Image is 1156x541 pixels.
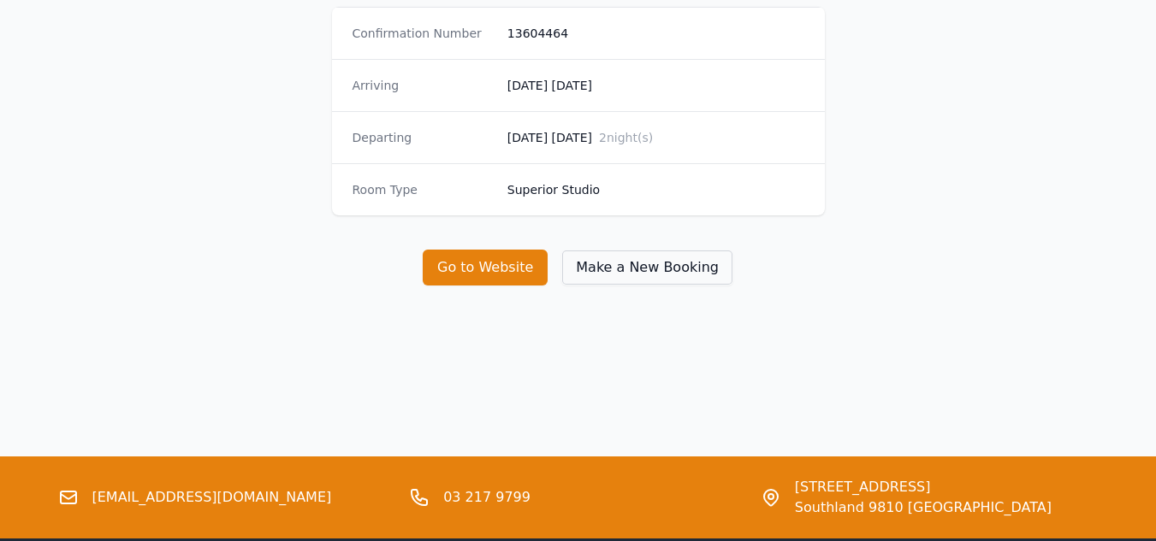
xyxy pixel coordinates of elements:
button: Make a New Booking [561,250,733,285]
button: Go to Website [423,250,548,285]
a: [EMAIL_ADDRESS][DOMAIN_NAME] [92,487,332,508]
dd: 13604464 [507,25,804,42]
dd: [DATE] [DATE] [507,77,804,94]
span: Southland 9810 [GEOGRAPHIC_DATA] [795,497,1052,518]
dt: Arriving [353,77,494,94]
dd: [DATE] [DATE] [507,129,804,146]
dt: Room Type [353,181,494,198]
dd: Superior Studio [507,181,804,198]
a: 03 217 9799 [443,487,531,508]
span: 2 night(s) [599,131,653,144]
span: [STREET_ADDRESS] [795,477,1052,497]
a: Go to Website [423,259,561,275]
dt: Confirmation Number [353,25,494,42]
dt: Departing [353,129,494,146]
